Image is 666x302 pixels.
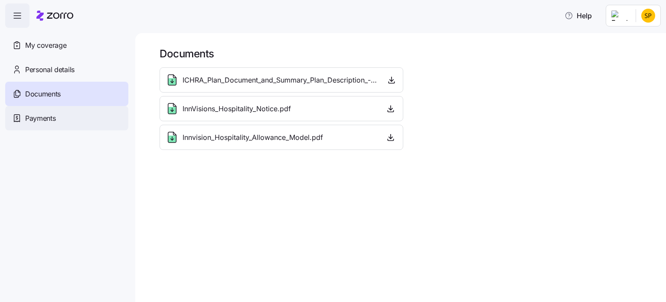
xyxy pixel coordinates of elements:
button: Help [558,7,599,24]
span: Help [565,10,592,21]
span: Personal details [25,64,75,75]
a: My coverage [5,33,128,57]
a: Personal details [5,57,128,82]
a: Documents [5,82,128,106]
span: Innvision_Hospitality_Allowance_Model.pdf [183,132,323,143]
h1: Documents [160,47,654,60]
a: Payments [5,106,128,130]
span: My coverage [25,40,66,51]
img: 187ae6270577c2f6508ea973035e9650 [641,9,655,23]
span: Payments [25,113,55,124]
span: Documents [25,89,61,100]
span: InnVisions_Hospitality_Notice.pdf [183,103,291,114]
img: Employer logo [611,10,629,21]
span: ICHRA_Plan_Document_and_Summary_Plan_Description_-_2025.pdf [183,75,378,86]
